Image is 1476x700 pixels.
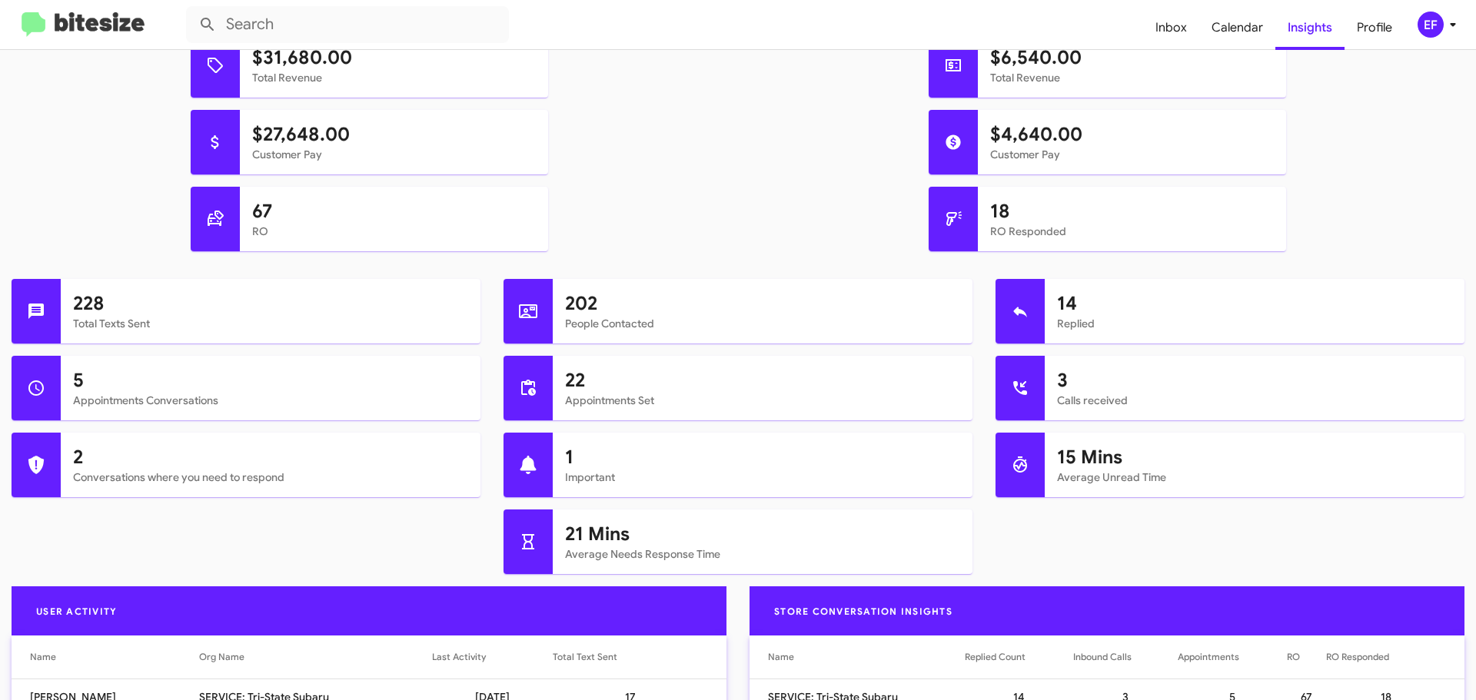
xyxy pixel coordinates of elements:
[432,649,486,665] div: Last Activity
[768,649,794,665] div: Name
[24,605,129,617] span: User Activity
[252,147,536,162] mat-card-subtitle: Customer Pay
[199,649,244,665] div: Org Name
[553,649,617,665] div: Total Text Sent
[1057,291,1452,316] h1: 14
[1073,649,1178,665] div: Inbound Calls
[762,605,965,617] span: Store Conversation Insights
[1275,5,1345,50] a: Insights
[990,45,1274,70] h1: $6,540.00
[1057,393,1452,408] mat-card-subtitle: Calls received
[565,316,960,331] mat-card-subtitle: People Contacted
[1178,649,1287,665] div: Appointments
[1287,649,1300,665] div: RO
[252,45,536,70] h1: $31,680.00
[1178,649,1239,665] div: Appointments
[73,316,468,331] mat-card-subtitle: Total Texts Sent
[565,546,960,562] mat-card-subtitle: Average Needs Response Time
[1405,12,1459,38] button: EF
[990,224,1274,239] mat-card-subtitle: RO Responded
[565,469,960,485] mat-card-subtitle: Important
[30,649,199,665] div: Name
[565,445,960,469] h1: 1
[565,393,960,408] mat-card-subtitle: Appointments Set
[768,649,965,665] div: Name
[565,368,960,393] h1: 22
[432,649,553,665] div: Last Activity
[553,649,708,665] div: Total Text Sent
[252,70,536,85] mat-card-subtitle: Total Revenue
[1057,469,1452,485] mat-card-subtitle: Average Unread Time
[73,393,468,408] mat-card-subtitle: Appointments Conversations
[1326,649,1389,665] div: RO Responded
[990,122,1274,147] h1: $4,640.00
[1057,316,1452,331] mat-card-subtitle: Replied
[1057,445,1452,469] h1: 15 Mins
[990,147,1274,162] mat-card-subtitle: Customer Pay
[1326,649,1446,665] div: RO Responded
[965,649,1073,665] div: Replied Count
[199,649,432,665] div: Org Name
[1057,368,1452,393] h1: 3
[565,522,960,546] h1: 21 Mins
[990,199,1274,224] h1: 18
[73,445,468,469] h1: 2
[73,368,468,393] h1: 5
[252,224,536,239] mat-card-subtitle: RO
[252,122,536,147] h1: $27,648.00
[73,469,468,485] mat-card-subtitle: Conversations where you need to respond
[565,291,960,316] h1: 202
[252,199,536,224] h1: 67
[186,6,509,43] input: Search
[1199,5,1275,50] a: Calendar
[965,649,1026,665] div: Replied Count
[990,70,1274,85] mat-card-subtitle: Total Revenue
[1073,649,1132,665] div: Inbound Calls
[1143,5,1199,50] a: Inbox
[73,291,468,316] h1: 228
[1418,12,1444,38] div: EF
[1345,5,1405,50] a: Profile
[1287,649,1326,665] div: RO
